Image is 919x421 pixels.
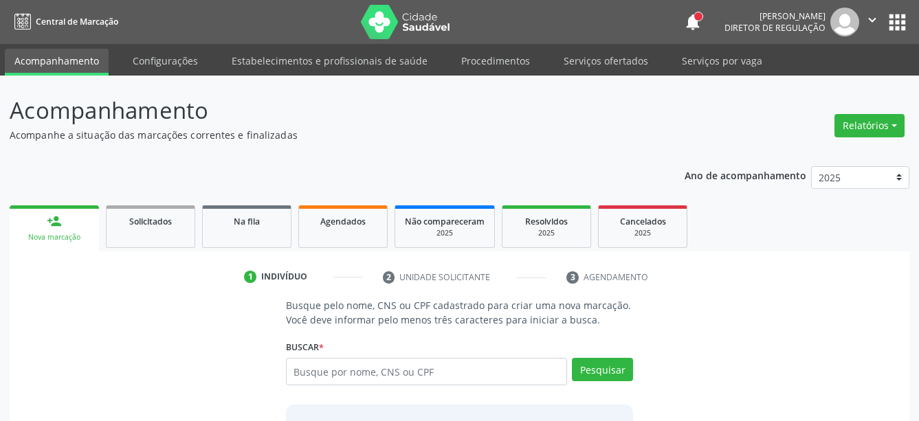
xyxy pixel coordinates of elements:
input: Busque por nome, CNS ou CPF [286,358,568,385]
button: Pesquisar [572,358,633,381]
i:  [865,12,880,27]
a: Acompanhamento [5,49,109,76]
p: Busque pelo nome, CNS ou CPF cadastrado para criar uma nova marcação. Você deve informar pelo men... [286,298,634,327]
button:  [859,8,885,36]
span: Diretor de regulação [724,22,826,34]
img: img [830,8,859,36]
a: Serviços ofertados [554,49,658,73]
span: Cancelados [620,216,666,227]
div: 1 [244,271,256,283]
button: Relatórios [834,114,905,137]
div: 2025 [405,228,485,238]
p: Ano de acompanhamento [685,166,806,183]
button: notifications [683,12,702,32]
span: Central de Marcação [36,16,118,27]
a: Serviços por vaga [672,49,772,73]
div: person_add [47,214,62,229]
div: 2025 [608,228,677,238]
a: Central de Marcação [10,10,118,33]
p: Acompanhamento [10,93,639,128]
label: Buscar [286,337,324,358]
div: Nova marcação [19,232,89,242]
span: Agendados [320,216,366,227]
a: Procedimentos [452,49,540,73]
button: apps [885,10,909,34]
div: Indivíduo [261,271,307,283]
div: [PERSON_NAME] [724,10,826,22]
p: Acompanhe a situação das marcações correntes e finalizadas [10,128,639,142]
a: Configurações [123,49,208,73]
div: 2025 [512,228,581,238]
span: Na fila [234,216,260,227]
a: Estabelecimentos e profissionais de saúde [222,49,437,73]
span: Solicitados [129,216,172,227]
span: Resolvidos [525,216,568,227]
span: Não compareceram [405,216,485,227]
